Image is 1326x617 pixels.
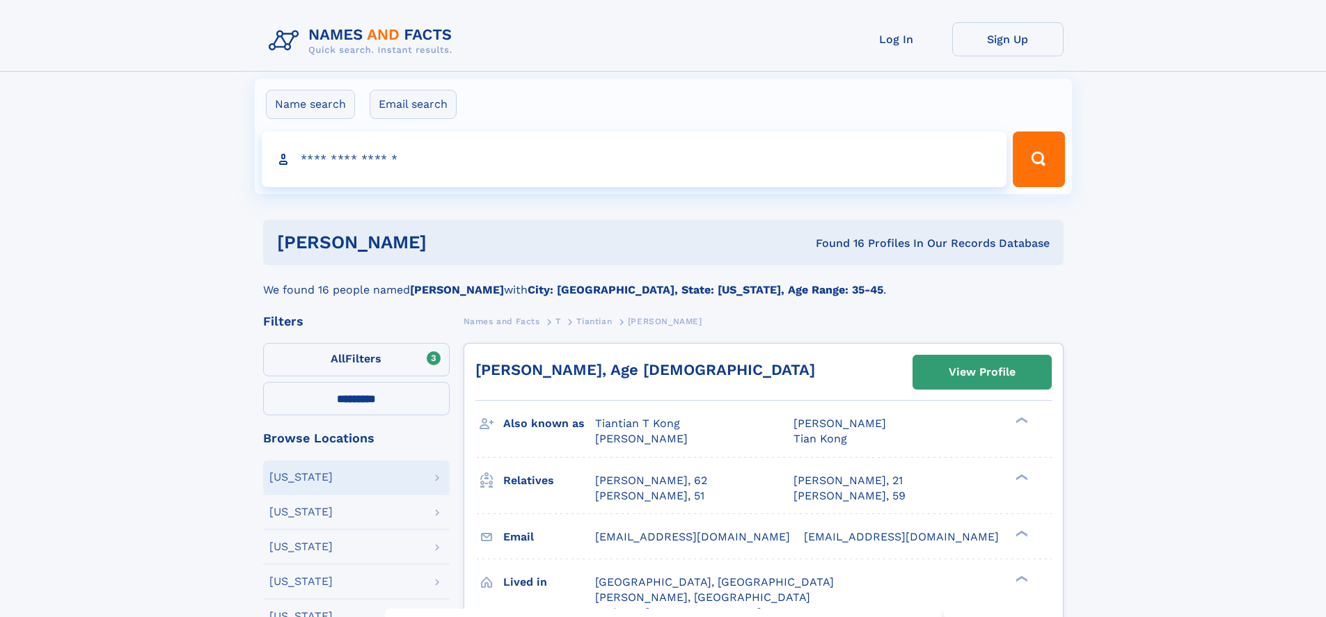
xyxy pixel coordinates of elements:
div: ❯ [1012,416,1029,425]
span: [PERSON_NAME] [595,432,688,445]
div: We found 16 people named with . [263,265,1064,298]
h3: Also known as [503,412,595,435]
span: [GEOGRAPHIC_DATA], [GEOGRAPHIC_DATA] [595,575,834,588]
span: [EMAIL_ADDRESS][DOMAIN_NAME] [595,530,790,543]
a: [PERSON_NAME], 51 [595,488,704,504]
label: Filters [263,343,450,376]
a: Tiantian [576,312,612,330]
h3: Email [503,525,595,549]
h1: [PERSON_NAME] [277,234,622,251]
span: T [555,316,561,326]
b: City: [GEOGRAPHIC_DATA], State: [US_STATE], Age Range: 35-45 [528,283,883,296]
a: [PERSON_NAME], 62 [595,473,707,488]
img: Logo Names and Facts [263,22,464,60]
span: Tiantian [576,316,612,326]
label: Email search [370,90,457,119]
div: Browse Locations [263,432,450,444]
div: ❯ [1012,472,1029,481]
input: search input [262,131,1007,187]
span: [EMAIL_ADDRESS][DOMAIN_NAME] [804,530,999,543]
span: [PERSON_NAME] [794,417,886,430]
a: Names and Facts [464,312,540,330]
div: ❯ [1012,574,1029,583]
span: Tian Kong [794,432,847,445]
b: [PERSON_NAME] [410,283,504,296]
div: Filters [263,315,450,328]
h3: Relatives [503,469,595,492]
a: View Profile [913,355,1051,389]
a: Log In [841,22,952,56]
label: Name search [266,90,355,119]
a: Sign Up [952,22,1064,56]
div: [US_STATE] [269,472,333,483]
div: [US_STATE] [269,576,333,587]
div: [US_STATE] [269,506,333,518]
a: T [555,312,561,330]
span: All [331,352,345,365]
div: ❯ [1012,529,1029,538]
span: [PERSON_NAME], [GEOGRAPHIC_DATA] [595,591,810,604]
a: [PERSON_NAME], 21 [794,473,903,488]
div: View Profile [949,356,1016,388]
div: [US_STATE] [269,541,333,552]
button: Search Button [1013,131,1064,187]
span: Tiantian T Kong [595,417,680,430]
h3: Lived in [503,570,595,594]
a: [PERSON_NAME], Age [DEMOGRAPHIC_DATA] [475,361,815,378]
span: [PERSON_NAME] [628,316,702,326]
a: [PERSON_NAME], 59 [794,488,906,504]
div: Found 16 Profiles In Our Records Database [621,236,1050,251]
